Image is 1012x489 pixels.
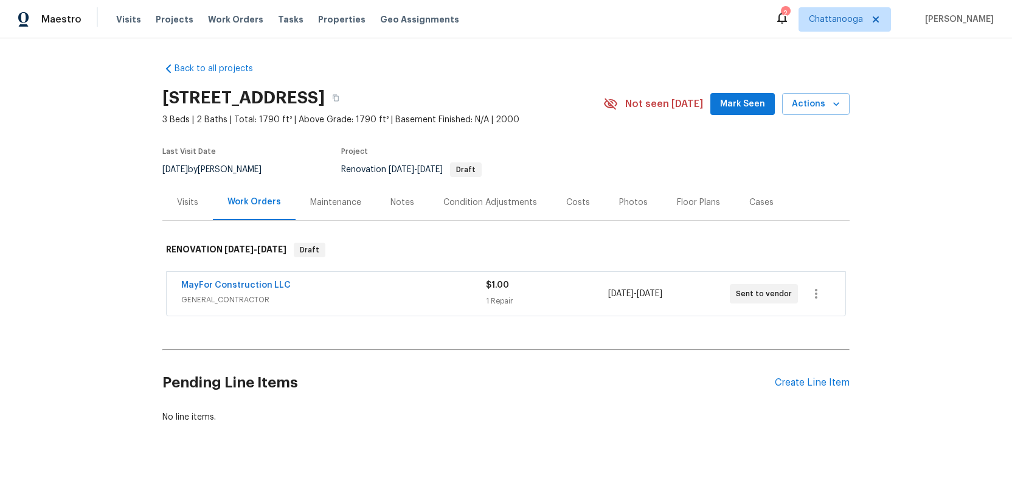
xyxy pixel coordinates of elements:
div: Maintenance [310,196,361,209]
span: Renovation [341,165,482,174]
span: Chattanooga [809,13,863,26]
span: - [224,245,286,254]
span: Work Orders [208,13,263,26]
span: Sent to vendor [736,288,797,300]
span: Visits [116,13,141,26]
span: Last Visit Date [162,148,216,155]
span: Properties [318,13,366,26]
div: 1 Repair [486,295,608,307]
div: Cases [749,196,774,209]
div: Floor Plans [677,196,720,209]
span: Not seen [DATE] [625,98,703,110]
h6: RENOVATION [166,243,286,257]
div: Create Line Item [775,377,850,389]
span: Geo Assignments [380,13,459,26]
span: GENERAL_CONTRACTOR [181,294,486,306]
div: RENOVATION [DATE]-[DATE]Draft [162,231,850,269]
div: Costs [566,196,590,209]
span: [PERSON_NAME] [920,13,994,26]
span: Mark Seen [720,97,765,112]
span: Tasks [278,15,303,24]
a: Back to all projects [162,63,279,75]
span: Maestro [41,13,81,26]
span: 3 Beds | 2 Baths | Total: 1790 ft² | Above Grade: 1790 ft² | Basement Finished: N/A | 2000 [162,114,603,126]
span: Actions [792,97,840,112]
span: [DATE] [224,245,254,254]
span: Project [341,148,368,155]
div: Photos [619,196,648,209]
div: Work Orders [227,196,281,208]
button: Mark Seen [710,93,775,116]
div: Notes [390,196,414,209]
span: [DATE] [389,165,414,174]
div: by [PERSON_NAME] [162,162,276,177]
span: Draft [451,166,480,173]
span: $1.00 [486,281,509,290]
span: [DATE] [608,290,634,298]
h2: [STREET_ADDRESS] [162,92,325,104]
span: - [608,288,662,300]
button: Copy Address [325,87,347,109]
div: Visits [177,196,198,209]
span: Draft [295,244,324,256]
div: Condition Adjustments [443,196,537,209]
span: Projects [156,13,193,26]
button: Actions [782,93,850,116]
a: MayFor Construction LLC [181,281,291,290]
div: 2 [781,7,789,19]
span: [DATE] [417,165,443,174]
span: [DATE] [637,290,662,298]
div: No line items. [162,411,850,423]
span: [DATE] [257,245,286,254]
span: - [389,165,443,174]
h2: Pending Line Items [162,355,775,411]
span: [DATE] [162,165,188,174]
